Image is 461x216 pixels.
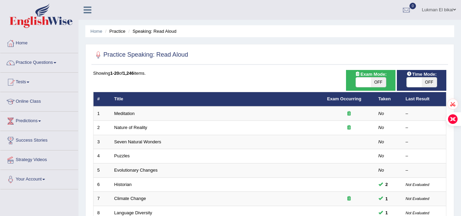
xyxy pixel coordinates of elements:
td: 4 [93,149,111,163]
div: – [406,111,443,117]
b: 1-20 [110,71,119,76]
th: Taken [375,92,402,106]
span: Exam Mode: [352,71,389,78]
a: Practice Questions [0,53,78,70]
a: Success Stories [0,131,78,148]
td: 1 [93,106,111,121]
th: # [93,92,111,106]
a: Exam Occurring [327,96,361,101]
a: Tests [0,73,78,90]
em: No [378,139,384,144]
span: You can still take this question [383,181,391,188]
em: No [378,153,384,158]
td: 6 [93,177,111,192]
span: OFF [422,77,437,87]
li: Speaking: Read Aloud [127,28,176,34]
a: Climate Change [114,196,146,201]
em: No [378,125,384,130]
div: Show exams occurring in exams [346,70,395,91]
div: – [406,139,443,145]
th: Title [111,92,323,106]
td: 7 [93,192,111,206]
a: Your Account [0,170,78,187]
a: Home [0,34,78,51]
th: Last Result [402,92,446,106]
div: – [406,153,443,159]
small: Not Evaluated [406,211,429,215]
small: Not Evaluated [406,183,429,187]
div: – [406,125,443,131]
span: 0 [409,3,416,9]
div: Exam occurring question [327,125,371,131]
a: Evolutionary Changes [114,168,158,173]
a: Puzzles [114,153,130,158]
a: Strategy Videos [0,150,78,168]
a: Meditation [114,111,135,116]
b: 1,246 [123,71,134,76]
a: Seven Natural Wonders [114,139,161,144]
span: You can still take this question [383,195,391,202]
a: Language Diversity [114,210,152,215]
span: OFF [371,77,386,87]
span: Time Mode: [404,71,440,78]
a: Predictions [0,112,78,129]
div: – [406,167,443,174]
div: Exam occurring question [327,111,371,117]
div: Exam occurring question [327,196,371,202]
em: No [378,111,384,116]
a: Historian [114,182,132,187]
em: No [378,168,384,173]
div: Showing of items. [93,70,446,76]
small: Not Evaluated [406,197,429,201]
a: Online Class [0,92,78,109]
h2: Practice Speaking: Read Aloud [93,50,188,60]
td: 2 [93,121,111,135]
a: Home [90,29,102,34]
a: Nature of Reality [114,125,147,130]
td: 3 [93,135,111,149]
td: 5 [93,163,111,178]
li: Practice [103,28,125,34]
